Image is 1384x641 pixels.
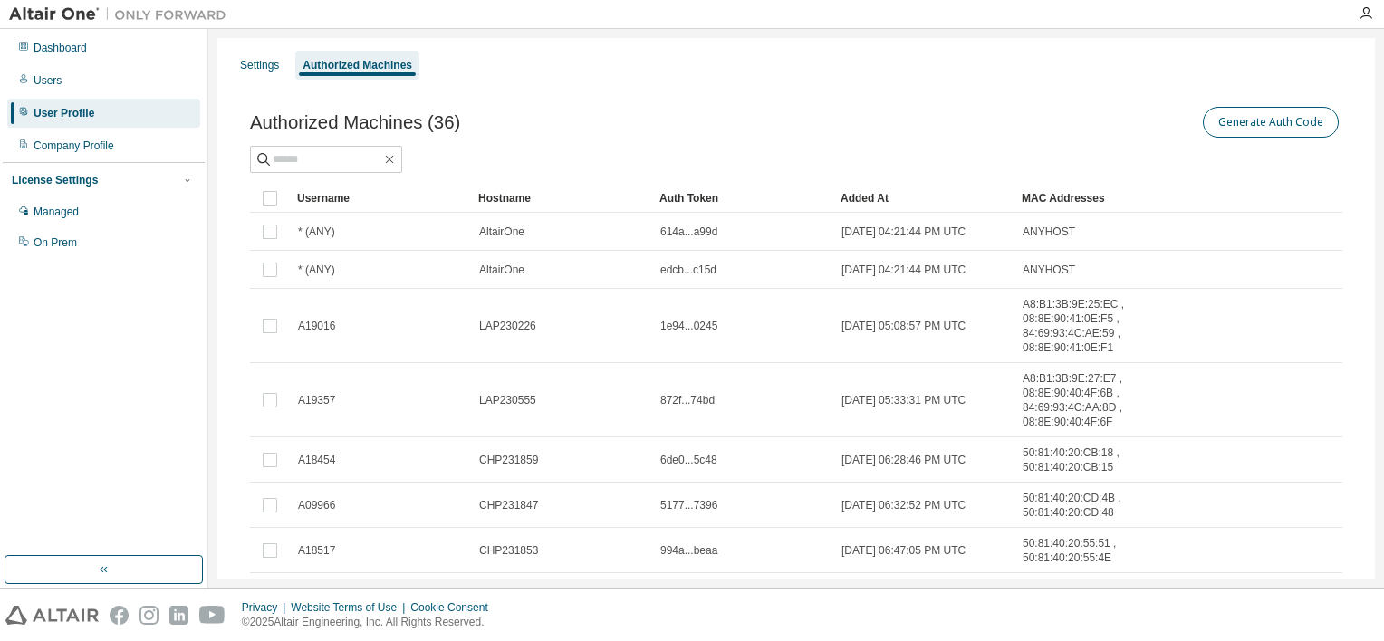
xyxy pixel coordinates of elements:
[1023,297,1142,355] span: A8:B1:3B:9E:25:EC , 08:8E:90:41:0E:F5 , 84:69:93:4C:AE:59 , 08:8E:90:41:0E:F1
[298,319,335,333] span: A19016
[660,498,717,512] span: 5177...7396
[841,184,1007,213] div: Added At
[479,263,524,277] span: AltairOne
[1023,263,1075,277] span: ANYHOST
[298,225,335,239] span: * (ANY)
[298,453,335,467] span: A18454
[1023,445,1142,474] span: 50:81:40:20:CB:18 , 50:81:40:20:CB:15
[660,393,715,407] span: 872f...74bd
[1022,184,1143,213] div: MAC Addresses
[110,606,129,625] img: facebook.svg
[240,58,279,72] div: Settings
[479,225,524,239] span: AltairOne
[34,73,62,88] div: Users
[298,543,335,558] span: A18517
[659,184,826,213] div: Auth Token
[1023,371,1142,429] span: A8:B1:3B:9E:27:E7 , 08:8E:90:40:4F:6B , 84:69:93:4C:AA:8D , 08:8E:90:40:4F:6F
[479,319,536,333] span: LAP230226
[34,139,114,153] div: Company Profile
[169,606,188,625] img: linkedin.svg
[841,319,966,333] span: [DATE] 05:08:57 PM UTC
[841,393,966,407] span: [DATE] 05:33:31 PM UTC
[841,498,966,512] span: [DATE] 06:32:52 PM UTC
[841,543,966,558] span: [DATE] 06:47:05 PM UTC
[1203,107,1339,138] button: Generate Auth Code
[1023,225,1075,239] span: ANYHOST
[297,184,464,213] div: Username
[660,319,717,333] span: 1e94...0245
[291,600,410,615] div: Website Terms of Use
[250,112,460,133] span: Authorized Machines (36)
[841,453,966,467] span: [DATE] 06:28:46 PM UTC
[298,393,335,407] span: A19357
[660,453,717,467] span: 6de0...5c48
[660,543,717,558] span: 994a...beaa
[298,263,335,277] span: * (ANY)
[660,263,716,277] span: edcb...c15d
[1023,491,1142,520] span: 50:81:40:20:CD:4B , 50:81:40:20:CD:48
[5,606,99,625] img: altair_logo.svg
[841,225,966,239] span: [DATE] 04:21:44 PM UTC
[139,606,159,625] img: instagram.svg
[410,600,498,615] div: Cookie Consent
[34,41,87,55] div: Dashboard
[12,173,98,187] div: License Settings
[242,615,499,630] p: © 2025 Altair Engineering, Inc. All Rights Reserved.
[34,235,77,250] div: On Prem
[34,106,94,120] div: User Profile
[479,498,538,512] span: CHP231847
[479,543,538,558] span: CHP231853
[242,600,291,615] div: Privacy
[479,453,538,467] span: CHP231859
[1023,536,1142,565] span: 50:81:40:20:55:51 , 50:81:40:20:55:4E
[298,498,335,512] span: A09966
[9,5,235,24] img: Altair One
[841,263,966,277] span: [DATE] 04:21:44 PM UTC
[479,393,536,407] span: LAP230555
[478,184,645,213] div: Hostname
[303,58,412,72] div: Authorized Machines
[34,205,79,219] div: Managed
[660,225,717,239] span: 614a...a99d
[199,606,226,625] img: youtube.svg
